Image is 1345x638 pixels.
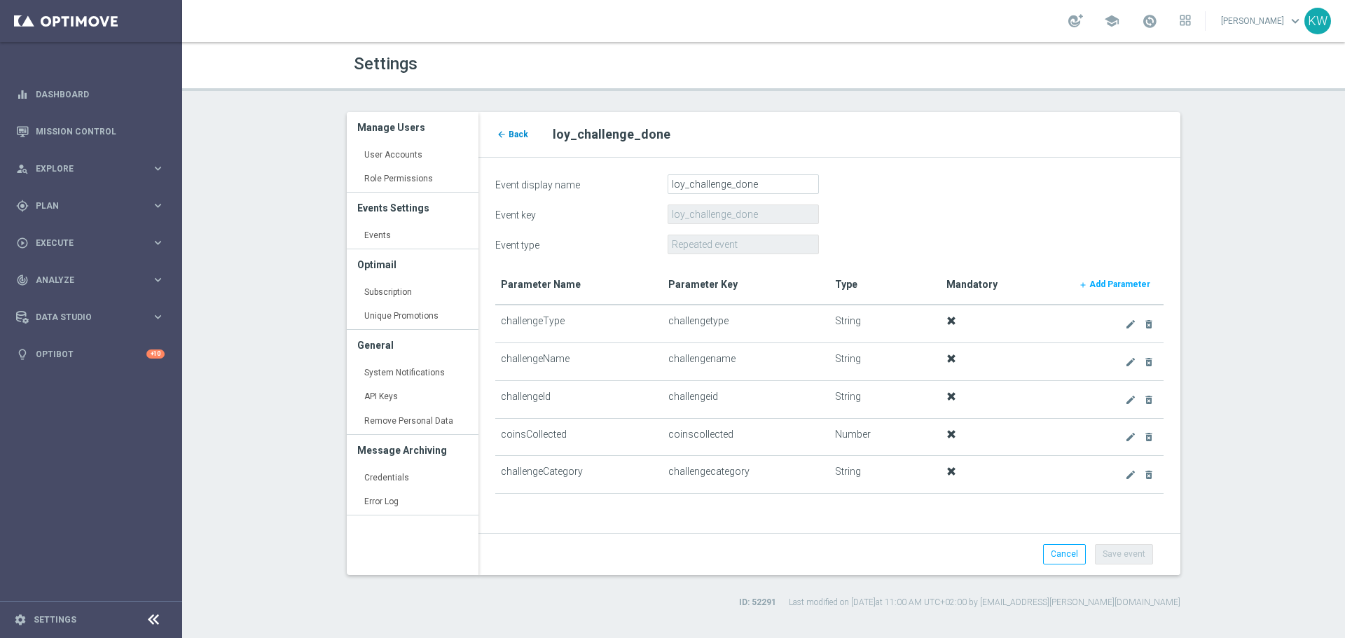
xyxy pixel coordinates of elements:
[347,167,478,192] a: Role Permissions
[15,312,165,323] button: Data Studio keyboard_arrow_right
[829,418,941,456] td: Number
[495,456,662,494] td: challengeCategory
[509,130,528,139] span: Back
[151,162,165,175] i: keyboard_arrow_right
[16,200,29,212] i: gps_fixed
[34,616,76,624] a: Settings
[36,239,151,247] span: Execute
[1079,281,1087,289] i: add
[36,76,165,113] a: Dashboard
[16,88,29,101] i: equalizer
[485,174,657,191] label: Event display name
[1125,319,1136,330] i: create
[16,237,151,249] div: Execute
[347,466,478,491] a: Credentials
[16,162,151,175] div: Explore
[16,311,151,324] div: Data Studio
[739,597,776,609] label: ID: 52291
[1304,8,1331,34] div: KW
[16,113,165,150] div: Mission Control
[347,409,478,434] a: Remove Personal Data
[1125,431,1136,443] i: create
[495,343,662,381] td: challengeName
[15,349,165,360] button: lightbulb Optibot +10
[347,490,478,515] a: Error Log
[829,456,941,494] td: String
[146,349,165,359] div: +10
[663,343,829,381] td: challengename
[495,380,662,418] td: challengeId
[151,199,165,212] i: keyboard_arrow_right
[495,305,662,342] td: challengeType
[1104,13,1119,29] span: school
[151,273,165,286] i: keyboard_arrow_right
[36,165,151,173] span: Explore
[1089,279,1150,289] b: Add Parameter
[151,236,165,249] i: keyboard_arrow_right
[485,235,657,251] label: Event type
[1095,544,1153,564] button: Save event
[553,126,1164,143] h2: loy_challenge_done
[15,237,165,249] button: play_circle_outline Execute keyboard_arrow_right
[357,112,468,143] h3: Manage Users
[357,330,468,361] h3: General
[1043,544,1086,564] a: Cancel
[941,265,1052,305] th: Mandatory
[1143,394,1154,405] i: delete_forever
[16,335,165,373] div: Optibot
[1125,469,1136,480] i: create
[16,237,29,249] i: play_circle_outline
[36,202,151,210] span: Plan
[663,418,829,456] td: coinscollected
[357,249,468,280] h3: Optimail
[829,265,941,305] th: Type
[16,162,29,175] i: person_search
[347,384,478,410] a: API Keys
[36,313,151,321] span: Data Studio
[663,305,829,342] td: challengetype
[15,163,165,174] button: person_search Explore keyboard_arrow_right
[1125,394,1136,405] i: create
[16,200,151,212] div: Plan
[495,265,662,305] th: Parameter Name
[829,305,941,342] td: String
[354,54,753,74] h1: Settings
[151,310,165,324] i: keyboard_arrow_right
[663,456,829,494] td: challengecategory
[1143,319,1154,330] i: delete_forever
[357,435,468,466] h3: Message Archiving
[663,265,829,305] th: Parameter Key
[357,193,468,223] h3: Events Settings
[16,76,165,113] div: Dashboard
[16,274,151,286] div: Analyze
[16,274,29,286] i: track_changes
[15,89,165,100] button: equalizer Dashboard
[347,143,478,168] a: User Accounts
[1143,356,1154,368] i: delete_forever
[495,418,662,456] td: coinsCollected
[1143,431,1154,443] i: delete_forever
[1143,469,1154,480] i: delete_forever
[1288,13,1303,29] span: keyboard_arrow_down
[15,200,165,211] button: gps_fixed Plan keyboard_arrow_right
[829,380,941,418] td: String
[15,275,165,286] button: track_changes Analyze keyboard_arrow_right
[14,613,27,626] i: settings
[15,126,165,137] button: Mission Control
[36,335,146,373] a: Optibot
[497,130,506,139] i: arrow_back
[829,343,941,381] td: String
[347,361,478,386] a: System Notifications
[485,204,657,221] label: Event key
[347,223,478,249] a: Events
[789,597,1180,609] label: Last modified on [DATE] at 11:00 AM UTC+02:00 by [EMAIL_ADDRESS][PERSON_NAME][DOMAIN_NAME]
[36,113,165,150] a: Mission Control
